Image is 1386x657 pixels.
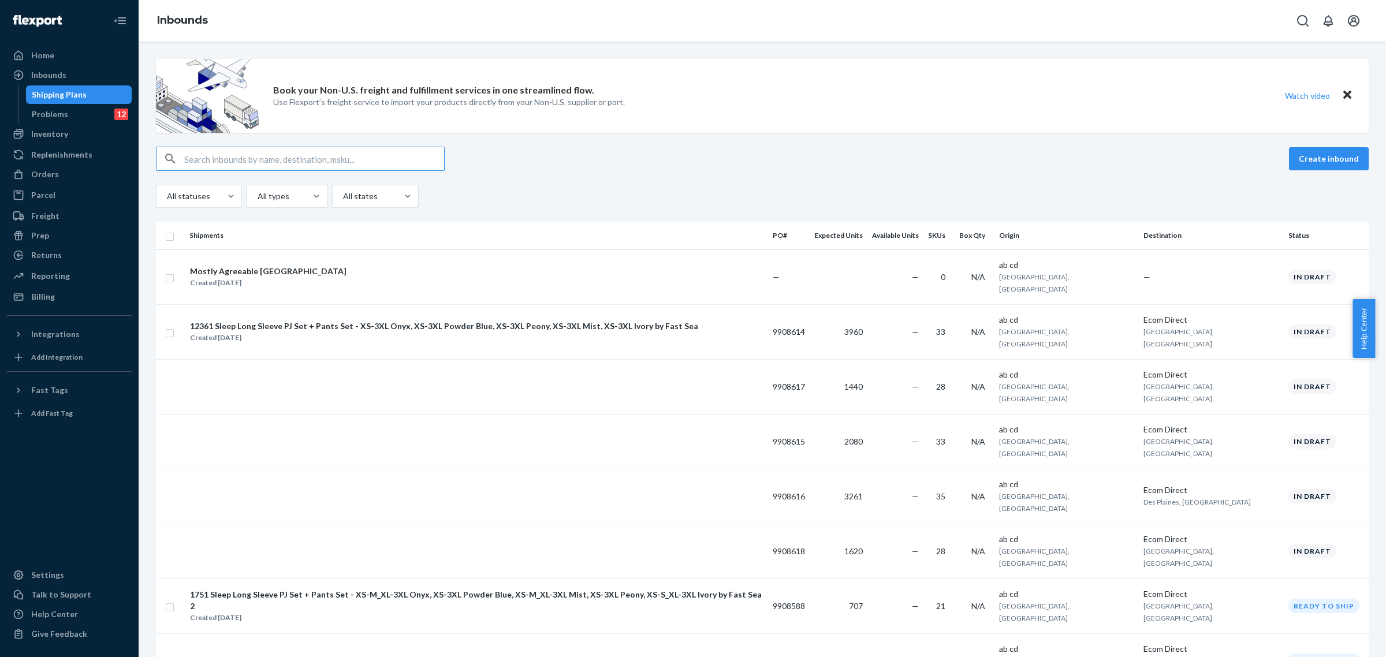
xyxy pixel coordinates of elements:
[1353,299,1375,358] button: Help Center
[31,149,92,160] div: Replenishments
[773,272,780,282] span: —
[7,288,132,306] a: Billing
[157,14,208,27] a: Inbounds
[7,566,132,584] a: Settings
[999,369,1135,380] div: ab cd
[971,601,985,611] span: N/A
[768,304,810,359] td: 9908614
[844,436,863,446] span: 2080
[1143,484,1279,496] div: Ecom Direct
[148,4,217,38] ol: breadcrumbs
[1317,9,1340,32] button: Open notifications
[31,609,78,620] div: Help Center
[999,547,1070,568] span: [GEOGRAPHIC_DATA], [GEOGRAPHIC_DATA]
[999,424,1135,435] div: ab cd
[7,66,132,84] a: Inbounds
[7,605,132,624] a: Help Center
[999,314,1135,326] div: ab cd
[999,588,1135,600] div: ab cd
[7,348,132,367] a: Add Integration
[31,50,54,61] div: Home
[912,546,919,556] span: —
[7,267,132,285] a: Reporting
[844,327,863,337] span: 3960
[31,230,49,241] div: Prep
[999,382,1070,403] span: [GEOGRAPHIC_DATA], [GEOGRAPHIC_DATA]
[7,207,132,225] a: Freight
[7,145,132,164] a: Replenishments
[971,382,985,391] span: N/A
[31,69,66,81] div: Inbounds
[768,524,810,578] td: 9908618
[31,128,68,140] div: Inventory
[256,191,258,202] input: All types
[31,589,91,600] div: Talk to Support
[971,327,985,337] span: N/A
[768,578,810,633] td: 9908588
[941,272,945,282] span: 0
[7,625,132,643] button: Give Feedback
[1288,324,1336,339] div: In draft
[971,546,985,556] span: N/A
[936,436,945,446] span: 33
[867,222,923,249] th: Available Units
[190,266,346,277] div: Mostly Agreeable [GEOGRAPHIC_DATA]
[912,382,919,391] span: —
[999,327,1070,348] span: [GEOGRAPHIC_DATA], [GEOGRAPHIC_DATA]
[936,491,945,501] span: 35
[936,327,945,337] span: 33
[999,643,1135,655] div: ab cd
[1143,369,1279,380] div: Ecom Direct
[31,249,62,261] div: Returns
[999,479,1135,490] div: ab cd
[1289,147,1369,170] button: Create inbound
[31,408,73,418] div: Add Fast Tag
[7,186,132,204] a: Parcel
[31,169,59,180] div: Orders
[844,546,863,556] span: 1620
[999,492,1070,513] span: [GEOGRAPHIC_DATA], [GEOGRAPHIC_DATA]
[810,222,867,249] th: Expected Units
[31,210,59,222] div: Freight
[768,359,810,414] td: 9908617
[31,328,80,340] div: Integrations
[768,469,810,524] td: 9908616
[1288,270,1336,284] div: In draft
[7,165,132,184] a: Orders
[7,46,132,65] a: Home
[31,270,70,282] div: Reporting
[936,601,945,611] span: 21
[999,272,1070,293] span: [GEOGRAPHIC_DATA], [GEOGRAPHIC_DATA]
[999,602,1070,622] span: [GEOGRAPHIC_DATA], [GEOGRAPHIC_DATA]
[1143,314,1279,326] div: Ecom Direct
[994,222,1139,249] th: Origin
[1342,9,1365,32] button: Open account menu
[936,382,945,391] span: 28
[32,89,87,100] div: Shipping Plans
[1340,87,1355,104] button: Close
[1143,437,1214,458] span: [GEOGRAPHIC_DATA], [GEOGRAPHIC_DATA]
[912,491,919,501] span: —
[1291,9,1314,32] button: Open Search Box
[1139,222,1284,249] th: Destination
[190,589,763,612] div: 1751 Sleep Long Sleeve PJ Set + Pants Set - XS-M_XL-3XL Onyx, XS-3XL Powder Blue, XS-M_XL-3XL Mis...
[7,381,132,400] button: Fast Tags
[1288,599,1359,613] div: Ready to ship
[31,569,64,581] div: Settings
[13,15,62,27] img: Flexport logo
[955,222,994,249] th: Box Qty
[7,246,132,264] a: Returns
[1143,498,1251,506] span: Des Plaines, [GEOGRAPHIC_DATA]
[1143,643,1279,655] div: Ecom Direct
[7,404,132,423] a: Add Fast Tag
[26,105,132,124] a: Problems12
[190,277,346,289] div: Created [DATE]
[31,352,83,362] div: Add Integration
[768,414,810,469] td: 9908615
[166,191,167,202] input: All statuses
[1284,222,1369,249] th: Status
[1288,434,1336,449] div: In draft
[971,491,985,501] span: N/A
[7,226,132,245] a: Prep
